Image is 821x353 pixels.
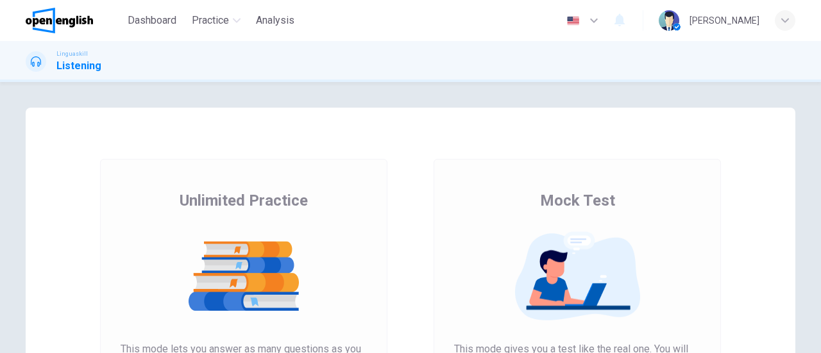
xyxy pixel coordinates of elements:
[192,13,229,28] span: Practice
[187,9,246,32] button: Practice
[659,10,679,31] img: Profile picture
[26,8,123,33] a: OpenEnglish logo
[251,9,300,32] button: Analysis
[565,16,581,26] img: en
[256,13,294,28] span: Analysis
[128,13,176,28] span: Dashboard
[26,8,93,33] img: OpenEnglish logo
[540,190,615,211] span: Mock Test
[56,49,88,58] span: Linguaskill
[123,9,182,32] button: Dashboard
[690,13,759,28] div: [PERSON_NAME]
[56,58,101,74] h1: Listening
[180,190,308,211] span: Unlimited Practice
